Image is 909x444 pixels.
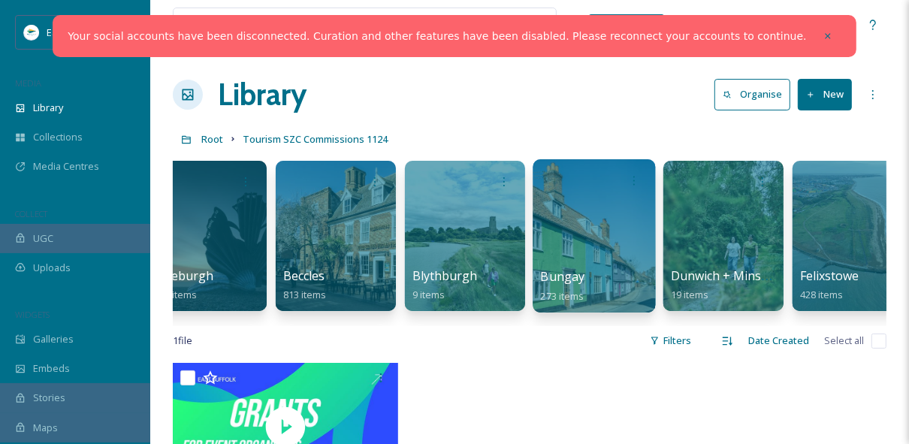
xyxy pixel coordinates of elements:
[208,8,406,41] input: Search your library
[15,77,41,89] span: MEDIA
[671,269,790,301] a: Dunwich + Minsmere19 items
[412,269,477,301] a: Blythburgh9 items
[68,29,806,44] a: Your social accounts have been disconnected. Curation and other features have been disabled. Plea...
[15,309,50,320] span: WIDGETS
[589,14,664,35] a: What's New
[33,361,70,376] span: Embeds
[824,334,864,348] span: Select all
[33,130,83,144] span: Collections
[218,72,307,117] a: Library
[243,132,388,146] span: Tourism SZC Commissions 1124
[541,270,585,303] a: Bungay273 items
[33,101,63,115] span: Library
[642,326,699,355] div: Filters
[671,267,790,284] span: Dunwich + Minsmere
[741,326,817,355] div: Date Created
[47,25,135,39] span: East Suffolk Council
[154,267,213,284] span: Aldeburgh
[671,288,708,301] span: 19 items
[800,288,843,301] span: 428 items
[33,421,58,435] span: Maps
[753,10,859,39] a: [PERSON_NAME]
[154,288,197,301] span: 385 items
[33,261,71,275] span: Uploads
[283,269,326,301] a: Beccles813 items
[33,332,74,346] span: Galleries
[461,10,548,39] a: View all files
[800,267,859,284] span: Felixstowe
[173,334,192,348] span: 1 file
[201,132,223,146] span: Root
[201,130,223,148] a: Root
[15,208,47,219] span: COLLECT
[798,79,852,110] button: New
[33,391,65,405] span: Stories
[33,159,99,174] span: Media Centres
[283,267,325,284] span: Beccles
[412,267,477,284] span: Blythburgh
[283,288,326,301] span: 813 items
[800,269,859,301] a: Felixstowe428 items
[541,288,584,302] span: 273 items
[412,288,445,301] span: 9 items
[243,130,388,148] a: Tourism SZC Commissions 1124
[33,231,53,246] span: UGC
[154,269,213,301] a: Aldeburgh385 items
[714,79,790,110] button: Organise
[24,25,39,40] img: ESC%20Logo.png
[541,268,585,285] span: Bungay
